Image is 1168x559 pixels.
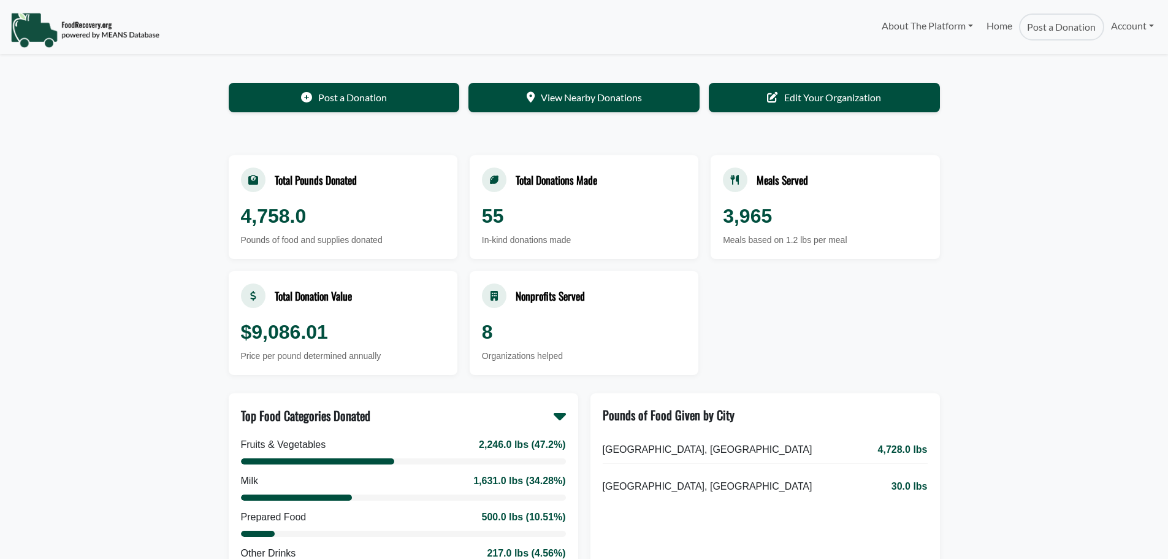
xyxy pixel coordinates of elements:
[516,172,597,188] div: Total Donations Made
[1104,13,1161,38] a: Account
[473,474,565,488] div: 1,631.0 lbs (34.28%)
[241,234,445,247] div: Pounds of food and supplies donated
[482,350,686,363] div: Organizations helped
[275,288,352,304] div: Total Donation Value
[757,172,808,188] div: Meals Served
[241,510,307,525] div: Prepared Food
[241,201,445,231] div: 4,758.0
[241,474,258,488] div: Milk
[603,479,812,494] span: [GEOGRAPHIC_DATA], [GEOGRAPHIC_DATA]
[878,442,928,457] span: 4,728.0 lbs
[275,172,357,188] div: Total Pounds Donated
[10,12,159,48] img: NavigationLogo_FoodRecovery-91c16205cd0af1ed486a0f1a7774a6544ea792ac00100771e7dd3ec7c0e58e41.png
[241,350,445,363] div: Price per pound determined annually
[1019,13,1104,40] a: Post a Donation
[479,438,565,452] div: 2,246.0 lbs (47.2%)
[482,317,686,347] div: 8
[891,479,928,494] span: 30.0 lbs
[468,83,700,112] a: View Nearby Donations
[980,13,1019,40] a: Home
[874,13,979,38] a: About The Platform
[709,83,940,112] a: Edit Your Organization
[603,406,735,424] div: Pounds of Food Given by City
[603,442,812,457] span: [GEOGRAPHIC_DATA], [GEOGRAPHIC_DATA]
[482,234,686,247] div: In-kind donations made
[241,438,326,452] div: Fruits & Vegetables
[229,83,460,112] a: Post a Donation
[241,406,370,425] div: Top Food Categories Donated
[723,234,927,247] div: Meals based on 1.2 lbs per meal
[482,510,566,525] div: 500.0 lbs (10.51%)
[241,317,445,347] div: $9,086.01
[516,288,585,304] div: Nonprofits Served
[723,201,927,231] div: 3,965
[482,201,686,231] div: 55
